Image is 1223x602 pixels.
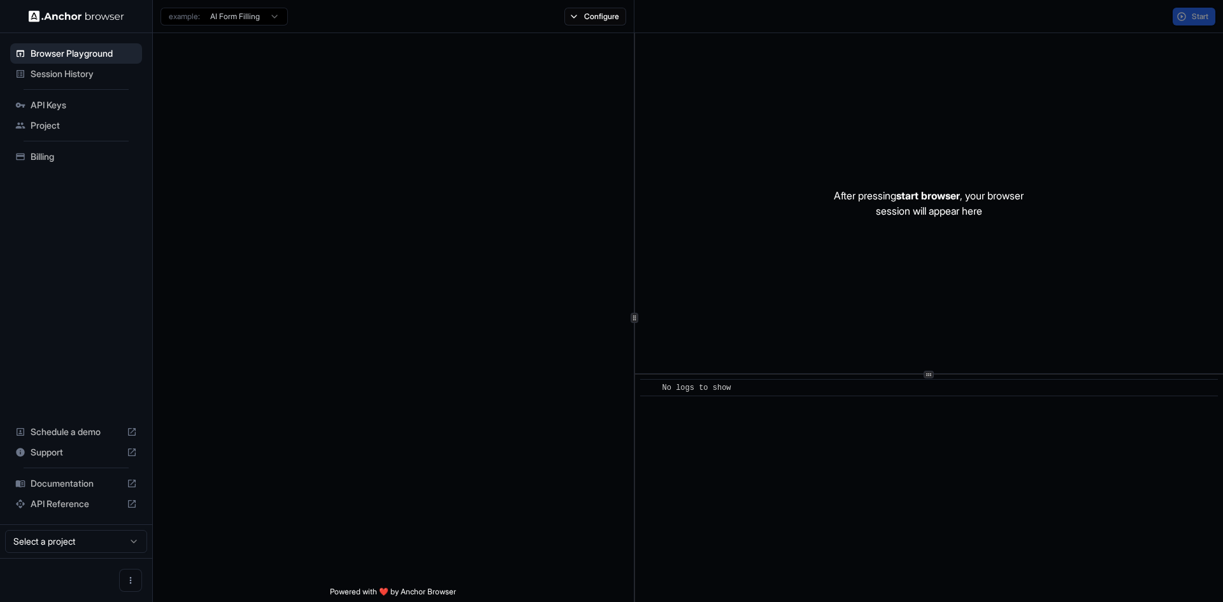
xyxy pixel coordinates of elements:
[10,43,142,64] div: Browser Playground
[29,10,124,22] img: Anchor Logo
[119,569,142,592] button: Open menu
[31,498,122,510] span: API Reference
[10,64,142,84] div: Session History
[10,95,142,115] div: API Keys
[834,188,1024,219] p: After pressing , your browser session will appear here
[10,473,142,494] div: Documentation
[662,383,731,392] span: No logs to show
[31,150,137,163] span: Billing
[896,189,960,202] span: start browser
[169,11,200,22] span: example:
[10,422,142,442] div: Schedule a demo
[31,426,122,438] span: Schedule a demo
[10,442,142,462] div: Support
[330,587,456,602] span: Powered with ❤️ by Anchor Browser
[31,47,137,60] span: Browser Playground
[31,99,137,111] span: API Keys
[10,494,142,514] div: API Reference
[10,147,142,167] div: Billing
[564,8,626,25] button: Configure
[10,115,142,136] div: Project
[31,477,122,490] span: Documentation
[31,119,137,132] span: Project
[647,382,653,394] span: ​
[31,68,137,80] span: Session History
[31,446,122,459] span: Support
